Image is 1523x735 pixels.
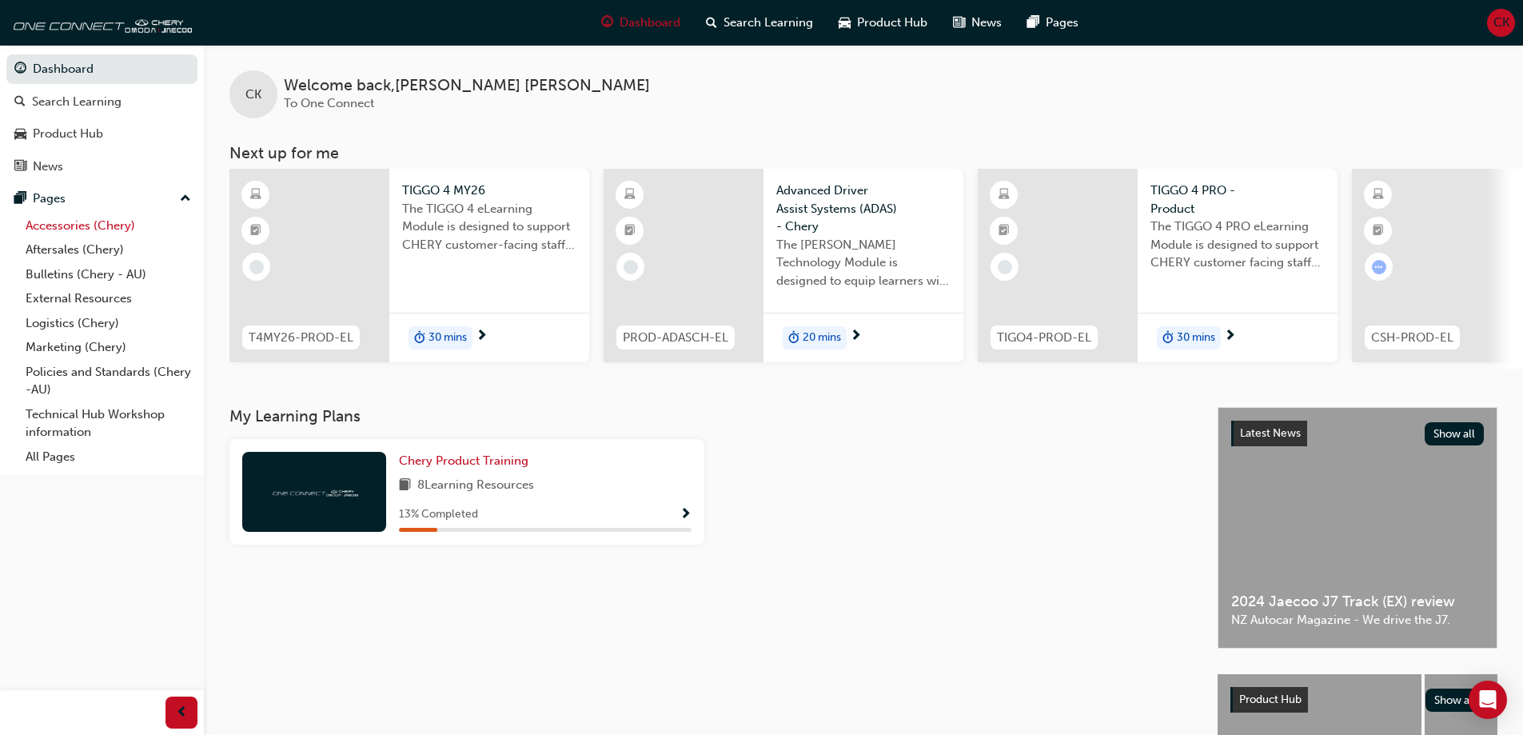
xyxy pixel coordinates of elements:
span: next-icon [1224,330,1236,344]
span: 8 Learning Resources [417,476,534,496]
span: guage-icon [601,13,613,33]
button: Pages [6,184,197,214]
a: search-iconSearch Learning [693,6,826,39]
span: Product Hub [857,14,927,32]
a: External Resources [19,286,197,311]
span: CK [245,86,261,104]
span: Chery Product Training [399,453,528,468]
h3: My Learning Plans [229,407,1192,425]
span: learningResourceType_ELEARNING-icon [1373,185,1384,206]
img: oneconnect [270,484,358,499]
span: news-icon [953,13,965,33]
span: Pages [1046,14,1078,32]
span: 30 mins [429,329,467,347]
button: Show all [1425,422,1485,445]
button: DashboardSearch LearningProduct HubNews [6,51,197,184]
span: CSH-PROD-EL [1371,329,1453,347]
span: learningRecordVerb_NONE-icon [249,260,264,274]
span: booktick-icon [1373,221,1384,242]
span: learningResourceType_ELEARNING-icon [624,185,636,206]
span: booktick-icon [250,221,261,242]
a: guage-iconDashboard [588,6,693,39]
a: TIGO4-PROD-ELTIGGO 4 PRO - ProductThe TIGGO 4 PRO eLearning Module is designed to support CHERY c... [978,169,1338,362]
a: Search Learning [6,87,197,117]
div: News [33,158,63,176]
a: Product HubShow all [1230,687,1485,713]
span: search-icon [706,13,717,33]
span: car-icon [839,13,851,33]
a: Bulletins (Chery - AU) [19,262,197,287]
a: Policies and Standards (Chery -AU) [19,360,197,402]
span: prev-icon [176,703,188,723]
div: Search Learning [32,93,122,111]
span: NZ Autocar Magazine - We drive the J7. [1231,611,1484,629]
a: Marketing (Chery) [19,335,197,360]
a: All Pages [19,445,197,469]
a: pages-iconPages [1015,6,1091,39]
a: news-iconNews [940,6,1015,39]
a: Technical Hub Workshop information [19,402,197,445]
span: Advanced Driver Assist Systems (ADAS) - Chery [776,182,951,236]
span: The TIGGO 4 eLearning Module is designed to support CHERY customer-facing staff with the product ... [402,200,576,254]
img: oneconnect [8,6,192,38]
span: learningResourceType_ELEARNING-icon [250,185,261,206]
span: T4MY26-PROD-EL [249,329,353,347]
span: 13 % Completed [399,505,478,524]
span: news-icon [14,160,26,174]
span: learningRecordVerb_NONE-icon [624,260,638,274]
span: up-icon [180,189,191,210]
span: 20 mins [803,329,841,347]
a: Logistics (Chery) [19,311,197,336]
span: The TIGGO 4 PRO eLearning Module is designed to support CHERY customer facing staff with the prod... [1150,218,1325,272]
span: TIGGO 4 PRO - Product [1150,182,1325,218]
a: Latest NewsShow all2024 Jaecoo J7 Track (EX) reviewNZ Autocar Magazine - We drive the J7. [1218,407,1497,649]
a: Chery Product Training [399,452,535,470]
span: The [PERSON_NAME] Technology Module is designed to equip learners with essential knowledge about ... [776,236,951,290]
button: Show Progress [680,505,692,525]
div: Product Hub [33,125,103,143]
a: News [6,152,197,182]
span: duration-icon [788,328,799,349]
span: next-icon [476,330,488,344]
span: duration-icon [414,328,425,349]
span: car-icon [14,127,26,142]
a: Product Hub [6,119,197,149]
span: 2024 Jaecoo J7 Track (EX) review [1231,593,1484,611]
span: TIGGO 4 MY26 [402,182,576,200]
a: Aftersales (Chery) [19,238,197,262]
span: Product Hub [1239,693,1302,706]
div: Pages [33,190,66,208]
a: Accessories (Chery) [19,214,197,238]
span: Welcome back , [PERSON_NAME] [PERSON_NAME] [284,77,650,95]
div: Open Intercom Messenger [1469,681,1507,719]
span: TIGO4-PROD-EL [997,329,1091,347]
span: Latest News [1240,426,1301,440]
span: search-icon [14,95,26,110]
a: car-iconProduct Hub [826,6,940,39]
span: CK [1493,14,1509,32]
h3: Next up for me [204,144,1523,162]
span: Search Learning [724,14,813,32]
span: pages-icon [1027,13,1039,33]
span: booktick-icon [624,221,636,242]
span: pages-icon [14,192,26,206]
span: learningRecordVerb_NONE-icon [998,260,1012,274]
span: book-icon [399,476,411,496]
span: duration-icon [1162,328,1174,349]
span: Show Progress [680,508,692,522]
a: Latest NewsShow all [1231,421,1484,446]
span: To One Connect [284,96,374,110]
span: learningRecordVerb_ATTEMPT-icon [1372,260,1386,274]
span: PROD-ADASCH-EL [623,329,728,347]
a: PROD-ADASCH-ELAdvanced Driver Assist Systems (ADAS) - CheryThe [PERSON_NAME] Technology Module is... [604,169,963,362]
span: News [971,14,1002,32]
a: T4MY26-PROD-ELTIGGO 4 MY26The TIGGO 4 eLearning Module is designed to support CHERY customer-faci... [229,169,589,362]
span: next-icon [850,330,862,344]
span: 30 mins [1177,329,1215,347]
a: Dashboard [6,54,197,84]
span: guage-icon [14,62,26,77]
button: Show all [1425,689,1485,712]
span: Dashboard [620,14,680,32]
